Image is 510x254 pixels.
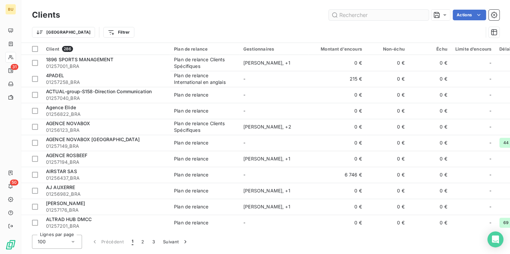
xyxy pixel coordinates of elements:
[174,56,235,70] div: Plan de relance Clients Spécifiques
[366,183,409,199] td: 0 €
[366,167,409,183] td: 0 €
[137,235,148,249] button: 2
[309,71,366,87] td: 215 €
[309,183,366,199] td: 0 €
[409,55,451,71] td: 0 €
[409,199,451,215] td: 0 €
[409,71,451,87] td: 0 €
[309,151,366,167] td: 0 €
[46,127,166,133] span: 01256123_BRA
[87,235,128,249] button: Précédent
[489,155,491,162] span: -
[174,108,208,114] div: Plan de relance
[46,105,76,110] span: Agence Elide
[489,187,491,194] span: -
[174,120,235,133] div: Plan de relance Clients Spécifiques
[46,79,166,86] span: 01257258_BRA
[32,9,60,21] h3: Clients
[46,89,152,94] span: ACTUAL-group-S158-Direction Communication
[174,171,208,178] div: Plan de relance
[489,139,491,146] span: -
[46,191,166,197] span: 01256982_BRA
[243,187,305,194] div: [PERSON_NAME] , + 1
[46,95,166,102] span: 01257040_BRA
[309,215,366,231] td: 0 €
[38,238,46,245] span: 100
[174,203,208,210] div: Plan de relance
[409,183,451,199] td: 0 €
[46,111,166,118] span: 01256822_BRA
[46,207,166,213] span: 01257176_BRA
[243,155,305,162] div: [PERSON_NAME] , + 1
[366,71,409,87] td: 0 €
[309,167,366,183] td: 6 746 €
[46,159,166,165] span: 01257194_BRA
[453,10,486,20] button: Actions
[309,103,366,119] td: 0 €
[489,76,491,82] span: -
[46,200,85,206] span: [PERSON_NAME]
[10,179,18,185] span: 50
[46,216,92,222] span: ALTRAD HUB DMCC
[309,135,366,151] td: 0 €
[46,63,166,70] span: 01257001_BRA
[174,46,235,52] div: Plan de relance
[174,72,235,86] div: Plan de relance International en anglais
[366,119,409,135] td: 0 €
[489,92,491,98] span: -
[243,203,305,210] div: [PERSON_NAME] , + 1
[243,140,245,145] span: -
[132,238,133,245] span: 1
[148,235,159,249] button: 3
[5,239,16,250] img: Logo LeanPay
[5,4,16,15] div: BU
[329,10,429,20] input: Rechercher
[46,175,166,181] span: 01256437_BRA
[309,87,366,103] td: 0 €
[46,143,166,149] span: 01257149_BRA
[489,124,491,130] span: -
[370,46,405,52] div: Non-échu
[46,168,77,174] span: AIRSTAR SAS
[46,57,113,62] span: 1896 SPORTS MANAGEMENT
[243,76,245,82] span: -
[174,187,208,194] div: Plan de relance
[46,73,64,78] span: 4PADEL
[409,167,451,183] td: 0 €
[489,108,491,114] span: -
[309,55,366,71] td: 0 €
[313,46,362,52] div: Montant d'encours
[103,27,134,38] button: Filtrer
[366,103,409,119] td: 0 €
[409,87,451,103] td: 0 €
[46,46,59,52] span: Client
[174,92,208,98] div: Plan de relance
[455,46,491,52] div: Limite d’encours
[487,231,503,247] div: Open Intercom Messenger
[409,151,451,167] td: 0 €
[174,155,208,162] div: Plan de relance
[32,27,95,38] button: [GEOGRAPHIC_DATA]
[366,135,409,151] td: 0 €
[46,184,75,190] span: AJ AUXERRE
[62,46,73,52] span: 286
[309,199,366,215] td: 0 €
[366,151,409,167] td: 0 €
[489,60,491,66] span: -
[366,55,409,71] td: 0 €
[409,119,451,135] td: 0 €
[243,92,245,98] span: -
[243,108,245,114] span: -
[489,171,491,178] span: -
[409,103,451,119] td: 0 €
[174,139,208,146] div: Plan de relance
[366,87,409,103] td: 0 €
[409,135,451,151] td: 0 €
[11,64,18,70] span: 31
[366,199,409,215] td: 0 €
[46,223,166,229] span: 01257201_BRA
[489,203,491,210] span: -
[243,60,305,66] div: [PERSON_NAME] , + 1
[309,119,366,135] td: 0 €
[46,152,87,158] span: AGENCE ROSBEEF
